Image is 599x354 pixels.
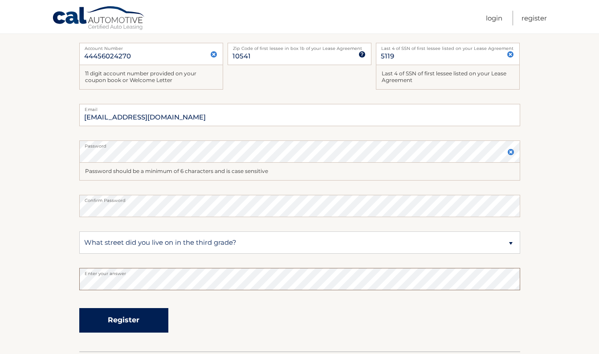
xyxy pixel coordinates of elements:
[376,65,520,90] div: Last 4 of SSN of first lessee listed on your Lease Agreement
[79,140,520,148] label: Password
[79,268,520,275] label: Enter your answer
[79,43,223,50] label: Account Number
[376,43,520,65] input: SSN or EIN (last 4 digits only)
[79,104,520,126] input: Email
[522,11,547,25] a: Register
[79,65,223,90] div: 11 digit account number provided on your coupon book or Welcome Letter
[507,148,514,156] img: close.svg
[228,43,371,50] label: Zip Code of first lessee in box 1b of your Lease Agreement
[210,51,217,58] img: close.svg
[228,43,371,65] input: Zip Code
[79,163,520,181] div: Password should be a minimum of 6 characters and is case sensitive
[79,104,520,111] label: Email
[507,51,514,58] img: close.svg
[359,51,366,58] img: tooltip.svg
[79,43,223,65] input: Account Number
[52,6,146,32] a: Cal Automotive
[486,11,502,25] a: Login
[376,43,520,50] label: Last 4 of SSN of first lessee listed on your Lease Agreement
[79,308,168,333] button: Register
[79,195,520,202] label: Confirm Password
